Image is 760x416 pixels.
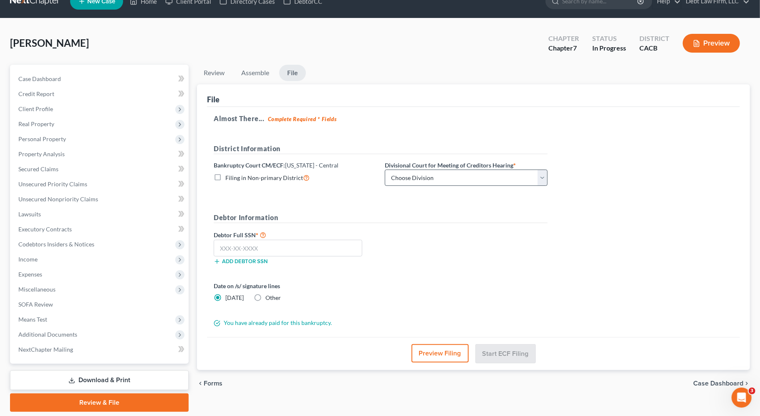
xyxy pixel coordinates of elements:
[12,86,189,101] a: Credit Report
[214,282,376,290] label: Date on /s/ signature lines
[749,388,755,394] span: 3
[548,43,579,53] div: Chapter
[285,162,338,169] span: [US_STATE] - Central
[197,65,231,81] a: Review
[639,34,669,43] div: District
[18,331,77,338] span: Additional Documents
[214,240,362,256] input: XXX-XX-XXXX
[732,388,752,408] iframe: Intercom live chat
[225,294,244,301] span: [DATE]
[18,211,41,218] span: Lawsuits
[639,43,669,53] div: CACB
[412,344,469,363] button: Preview Filing
[18,226,72,233] span: Executory Contracts
[592,43,626,53] div: In Progress
[12,192,189,207] a: Unsecured Nonpriority Claims
[197,380,234,387] button: chevron_left Forms
[12,147,189,162] a: Property Analysis
[235,65,276,81] a: Assemble
[18,105,53,112] span: Client Profile
[225,174,303,181] span: Filing in Non-primary District
[12,342,189,357] a: NextChapter Mailing
[18,135,66,142] span: Personal Property
[18,301,53,308] span: SOFA Review
[214,114,733,124] h5: Almost There...
[12,222,189,237] a: Executory Contracts
[18,316,47,323] span: Means Test
[214,258,268,265] button: Add debtor SSN
[265,294,281,301] span: Other
[18,150,65,157] span: Property Analysis
[693,380,743,387] span: Case Dashboard
[207,94,220,104] div: File
[573,44,577,52] span: 7
[475,344,536,363] button: Start ECF Filing
[18,180,87,188] span: Unsecured Priority Claims
[204,380,222,387] span: Forms
[214,161,338,170] label: Bankruptcy Court CM/ECF:
[743,380,750,387] i: chevron_right
[385,161,516,170] label: Divisional Court for Meeting of Creditors Hearing
[18,286,56,293] span: Miscellaneous
[214,213,548,223] h5: Debtor Information
[12,177,189,192] a: Unsecured Priority Claims
[268,116,337,122] strong: Complete Required * Fields
[683,34,740,53] button: Preview
[10,393,189,412] a: Review & File
[197,380,204,387] i: chevron_left
[12,71,189,86] a: Case Dashboard
[18,120,54,127] span: Real Property
[18,75,61,82] span: Case Dashboard
[210,230,381,240] label: Debtor Full SSN
[279,65,306,81] a: File
[18,90,54,97] span: Credit Report
[214,144,548,154] h5: District Information
[18,271,42,278] span: Expenses
[10,370,189,390] a: Download & Print
[18,346,73,353] span: NextChapter Mailing
[18,195,98,203] span: Unsecured Nonpriority Claims
[12,207,189,222] a: Lawsuits
[12,162,189,177] a: Secured Claims
[18,256,38,263] span: Income
[10,37,89,49] span: [PERSON_NAME]
[693,380,750,387] a: Case Dashboard chevron_right
[18,165,58,172] span: Secured Claims
[210,319,552,327] div: You have already paid for this bankruptcy.
[18,241,94,248] span: Codebtors Insiders & Notices
[548,34,579,43] div: Chapter
[12,297,189,312] a: SOFA Review
[592,34,626,43] div: Status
